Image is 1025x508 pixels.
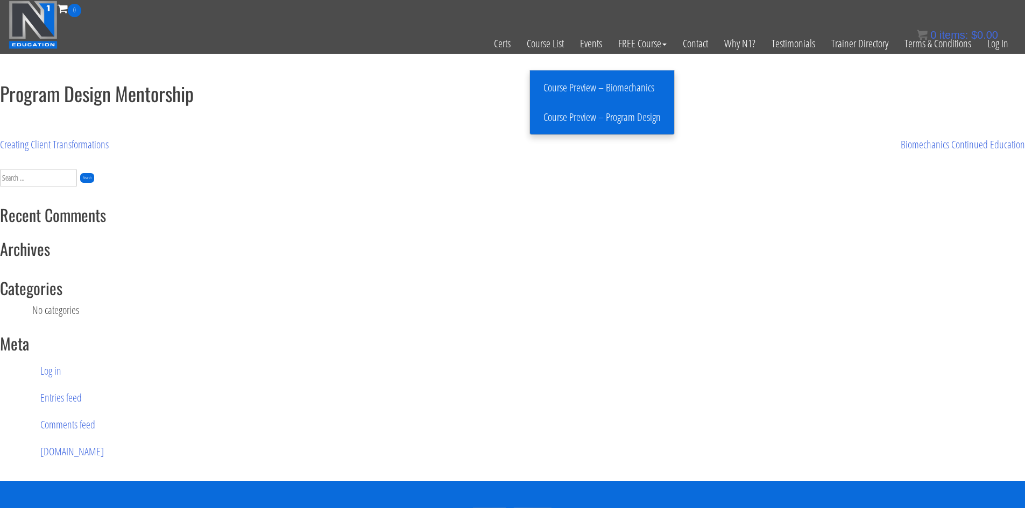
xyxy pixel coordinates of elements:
[32,411,1025,438] a: Comments feed
[32,357,1025,384] a: Log in
[533,108,671,127] a: Course Preview – Program Design
[610,17,675,70] a: FREE Course
[32,384,1025,411] a: Entries feed
[823,17,896,70] a: Trainer Directory
[971,29,977,41] span: $
[519,17,572,70] a: Course List
[533,78,671,97] a: Course Preview – Biomechanics
[32,302,1025,318] li: No categories
[930,29,936,41] span: 0
[917,30,928,40] img: icon11.png
[939,29,968,41] span: items:
[572,17,610,70] a: Events
[32,438,1025,465] a: [DOMAIN_NAME]
[979,17,1016,70] a: Log In
[971,29,998,41] bdi: 0.00
[896,17,979,70] a: Terms & Conditions
[9,1,58,49] img: n1-education
[675,17,716,70] a: Contact
[716,17,764,70] a: Why N1?
[68,4,81,17] span: 0
[80,173,94,183] input: Search
[764,17,823,70] a: Testimonials
[901,137,1025,152] a: Biomechanics Continued Education
[486,17,519,70] a: Certs
[58,1,81,16] a: 0
[917,29,998,41] a: 0 items: $0.00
